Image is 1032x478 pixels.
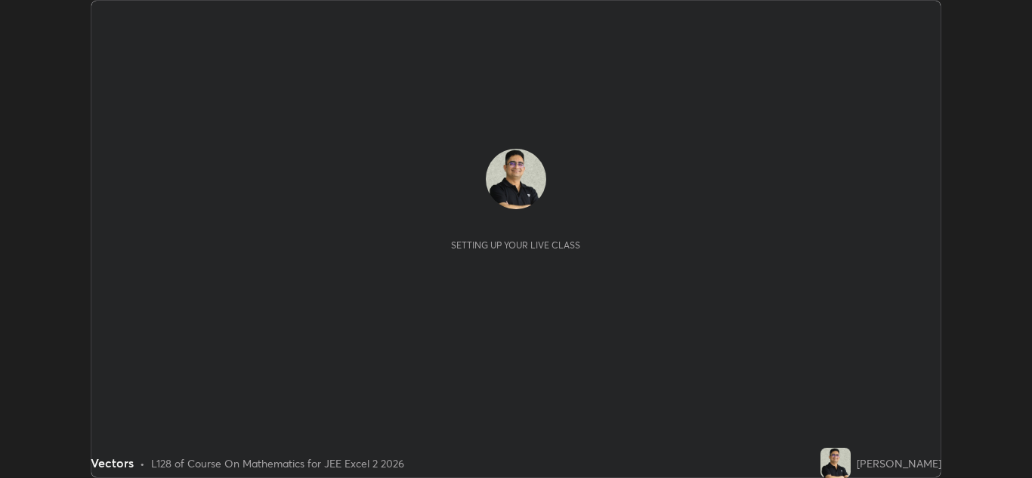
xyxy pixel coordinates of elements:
[151,455,404,471] div: L128 of Course On Mathematics for JEE Excel 2 2026
[486,149,546,209] img: 80a8f8f514494e9a843945b90b7e7503.jpg
[857,455,941,471] div: [PERSON_NAME]
[91,454,134,472] div: Vectors
[140,455,145,471] div: •
[820,448,851,478] img: 80a8f8f514494e9a843945b90b7e7503.jpg
[451,239,580,251] div: Setting up your live class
